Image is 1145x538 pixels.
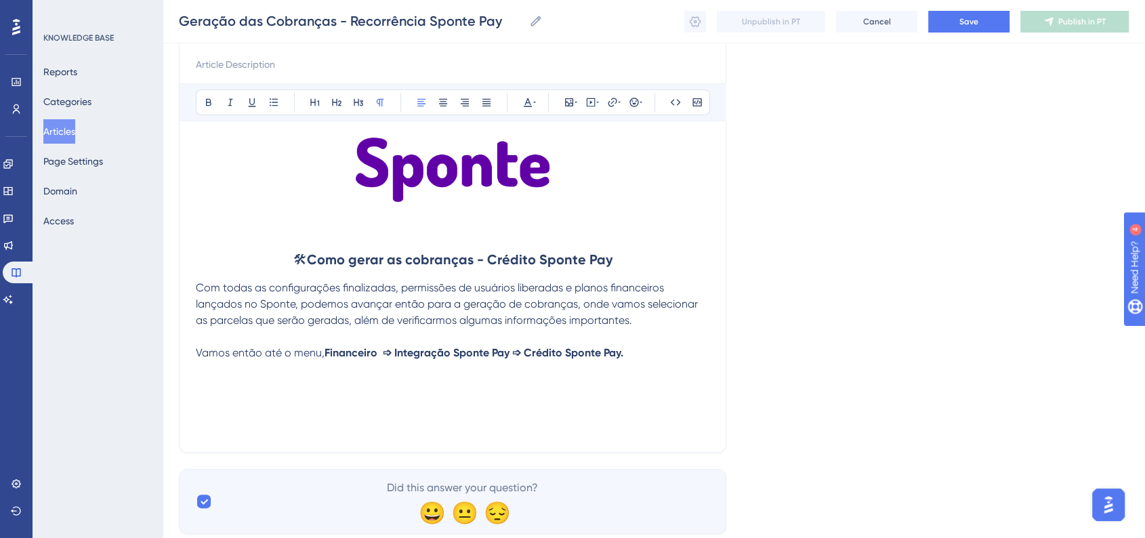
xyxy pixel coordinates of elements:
[43,119,75,144] button: Articles
[43,33,114,43] div: KNOWLEDGE BASE
[484,501,505,523] div: 😔
[179,12,524,30] input: Article Name
[196,346,325,359] span: Vamos então até o menu,
[717,11,825,33] button: Unpublish in PT
[325,346,623,359] strong: Financeiro ➩ Integração Sponte Pay ➩ Crédito Sponte Pay.
[387,480,538,496] span: Did this answer your question?
[836,11,917,33] button: Cancel
[1088,484,1129,525] iframe: UserGuiding AI Assistant Launcher
[43,60,77,84] button: Reports
[959,16,978,27] span: Save
[43,149,103,173] button: Page Settings
[196,281,701,327] span: Com todas as configurações finalizadas, permissões de usuários liberadas e planos financeiros lan...
[863,16,891,27] span: Cancel
[32,3,85,20] span: Need Help?
[1020,11,1129,33] button: Publish in PT
[451,501,473,523] div: 😐
[43,89,91,114] button: Categories
[928,11,1009,33] button: Save
[94,7,98,18] div: 4
[196,56,709,73] input: Article Description
[742,16,800,27] span: Unpublish in PT
[419,501,440,523] div: 😀
[293,251,307,268] span: 🛠
[43,209,74,233] button: Access
[43,179,77,203] button: Domain
[307,251,612,268] strong: Como gerar as cobranças - Crédito Sponte Pay
[1058,16,1106,27] span: Publish in PT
